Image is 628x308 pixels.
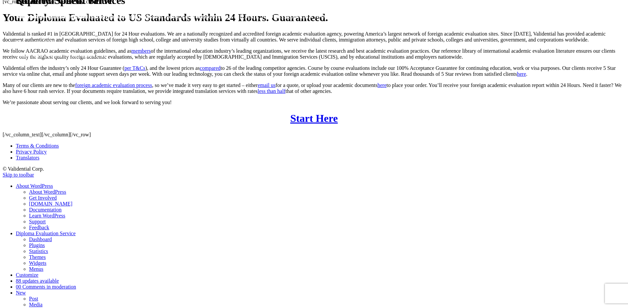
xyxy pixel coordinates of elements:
[75,82,152,88] a: foreign academic evaluation process
[18,284,76,290] span: 0 Comments in moderation
[3,31,625,43] p: Validential is ranked #1 in [GEOGRAPHIC_DATA] for 24 Hour evaluations. We are a nationally recogn...
[29,219,46,224] a: Support
[3,65,625,77] p: Validential offers the industry’s only 24 Hour Guarantee ( ), and the lowest prices as to 26 of t...
[3,48,625,60] p: We follow AACRAO academic evaluation guidelines, and as of the international education industry’s...
[29,195,57,201] a: Get Involved
[124,65,145,71] a: per T&Cs
[29,207,62,212] a: Documentation
[16,284,18,290] span: 0
[29,266,44,272] a: Menus
[16,53,625,59] h4: Guaranteed 24 Hour Service or it’s Free!
[3,99,625,105] p: We’re passionate about serving our clients, and we look forward to serving you!
[29,201,73,207] a: [DOMAIN_NAME]
[29,237,52,242] a: Dashboard
[517,71,526,77] a: here
[377,82,387,88] a: here
[16,183,53,189] span: About WordPress
[16,143,59,149] a: Terms & Conditions
[18,278,59,284] span: 8 updates available
[16,155,39,160] a: Translators
[16,272,38,278] a: Customize
[29,254,46,260] a: Themes
[258,88,285,94] a: less than half
[16,237,625,254] ul: Diploma Evaluation Service
[29,189,66,195] a: About WordPress
[16,149,47,154] a: Privacy Policy
[16,189,625,201] ul: About WordPress
[29,213,65,218] a: Learn WordPress
[16,254,625,272] ul: Diploma Evaluation Service
[29,260,46,266] a: Widgets
[3,172,34,178] a: Skip to toolbar
[200,65,221,71] a: compared
[16,40,625,45] h4: Thousands of 5 Star Reviews
[16,27,625,33] h4: Course by Course evaluations include our 100% Acceptance Guarantee
[16,14,625,20] h4: Nationally recognized and rated A+ by [DOMAIN_NAME]
[29,225,49,230] a: Feedback
[3,166,625,172] div: © Validential Corp.
[16,290,26,295] span: New
[16,231,75,236] a: Diploma Evaluation Service
[3,82,625,94] p: Many of our clients are new to the , so we’ve made it very easy to get started – either for a quo...
[29,248,48,254] a: Statistics
[29,296,38,301] a: Post
[29,302,43,307] a: Media
[290,112,338,124] a: Start Here
[29,242,45,248] a: Plugins
[16,201,625,231] ul: About WordPress
[3,12,625,24] h1: Your Diploma Evaluated to US Standards within 24 Hours. Guaranteed.
[258,82,276,88] a: email us
[16,278,18,284] span: 8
